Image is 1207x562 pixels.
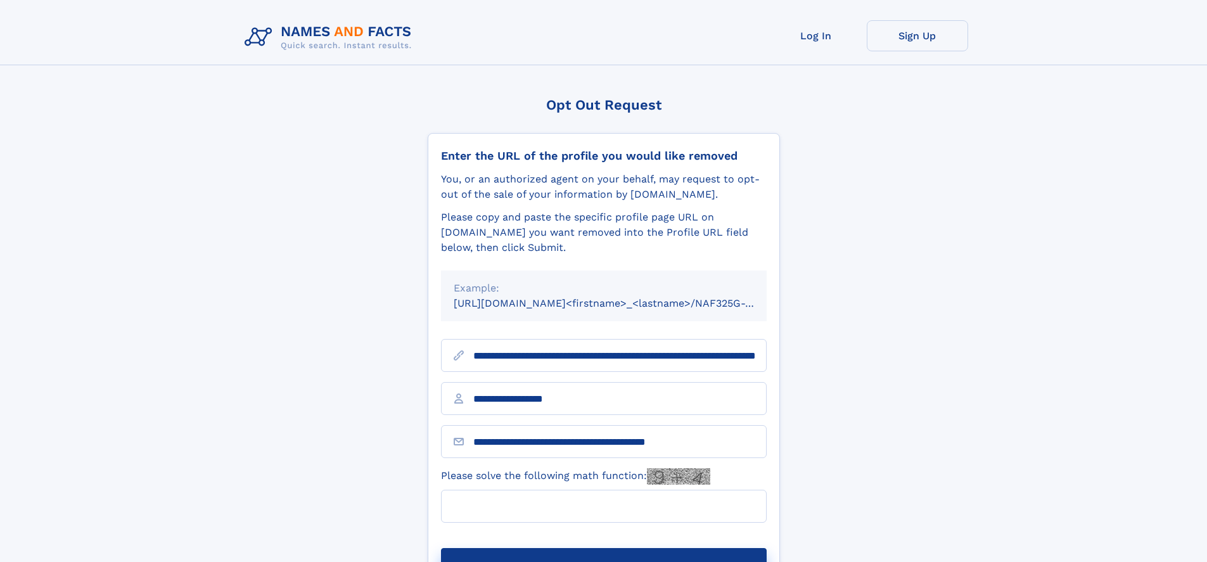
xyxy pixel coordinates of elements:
[765,20,867,51] a: Log In
[441,210,767,255] div: Please copy and paste the specific profile page URL on [DOMAIN_NAME] you want removed into the Pr...
[454,281,754,296] div: Example:
[239,20,422,54] img: Logo Names and Facts
[441,468,710,485] label: Please solve the following math function:
[454,297,791,309] small: [URL][DOMAIN_NAME]<firstname>_<lastname>/NAF325G-xxxxxxxx
[428,97,780,113] div: Opt Out Request
[867,20,968,51] a: Sign Up
[441,149,767,163] div: Enter the URL of the profile you would like removed
[441,172,767,202] div: You, or an authorized agent on your behalf, may request to opt-out of the sale of your informatio...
